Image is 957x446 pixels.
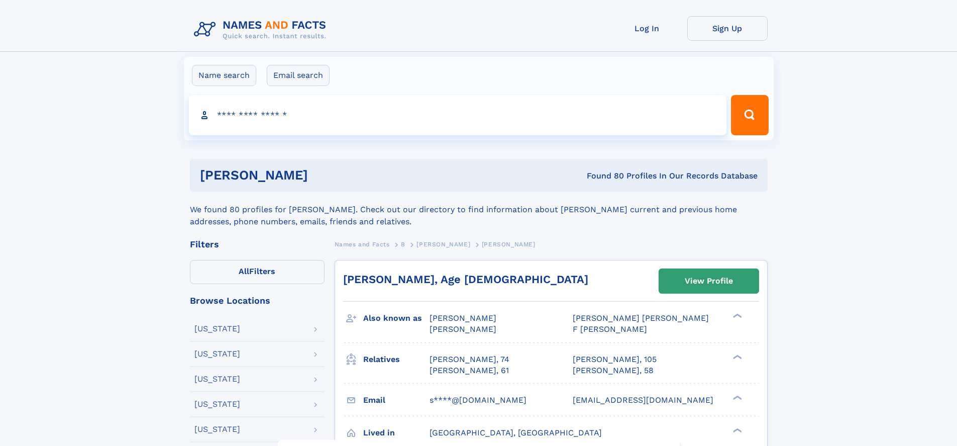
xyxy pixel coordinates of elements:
div: [US_STATE] [194,425,240,433]
a: [PERSON_NAME] [416,238,470,250]
div: We found 80 profiles for [PERSON_NAME]. Check out our directory to find information about [PERSON... [190,192,768,228]
span: [EMAIL_ADDRESS][DOMAIN_NAME] [573,395,713,405]
span: B [401,241,405,248]
h3: Relatives [363,351,430,368]
a: [PERSON_NAME], Age [DEMOGRAPHIC_DATA] [343,273,588,286]
span: F [PERSON_NAME] [573,324,647,334]
a: Names and Facts [335,238,390,250]
div: [US_STATE] [194,375,240,383]
div: Filters [190,240,325,249]
div: ❯ [730,394,742,401]
a: B [401,238,405,250]
div: ❯ [730,427,742,433]
label: Filters [190,260,325,284]
button: Search Button [731,95,768,135]
h3: Lived in [363,424,430,441]
div: [US_STATE] [194,350,240,358]
span: All [239,266,249,276]
label: Name search [192,65,256,86]
div: [US_STATE] [194,325,240,333]
div: ❯ [730,313,742,319]
span: [PERSON_NAME] [482,241,536,248]
a: [PERSON_NAME], 105 [573,354,657,365]
div: [US_STATE] [194,400,240,408]
span: [GEOGRAPHIC_DATA], [GEOGRAPHIC_DATA] [430,428,602,437]
span: [PERSON_NAME] [430,324,496,334]
a: View Profile [659,269,759,293]
div: ❯ [730,353,742,360]
label: Email search [267,65,330,86]
a: [PERSON_NAME], 61 [430,365,509,376]
a: [PERSON_NAME], 74 [430,354,509,365]
h1: [PERSON_NAME] [200,169,448,182]
img: Logo Names and Facts [190,16,335,43]
div: View Profile [685,270,733,293]
span: [PERSON_NAME] [430,313,496,323]
span: [PERSON_NAME] [PERSON_NAME] [573,313,709,323]
a: Sign Up [687,16,768,41]
h3: Email [363,392,430,409]
span: [PERSON_NAME] [416,241,470,248]
div: Browse Locations [190,296,325,305]
input: search input [189,95,727,135]
div: Found 80 Profiles In Our Records Database [447,170,758,182]
a: Log In [607,16,687,41]
a: [PERSON_NAME], 58 [573,365,654,376]
h3: Also known as [363,310,430,327]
